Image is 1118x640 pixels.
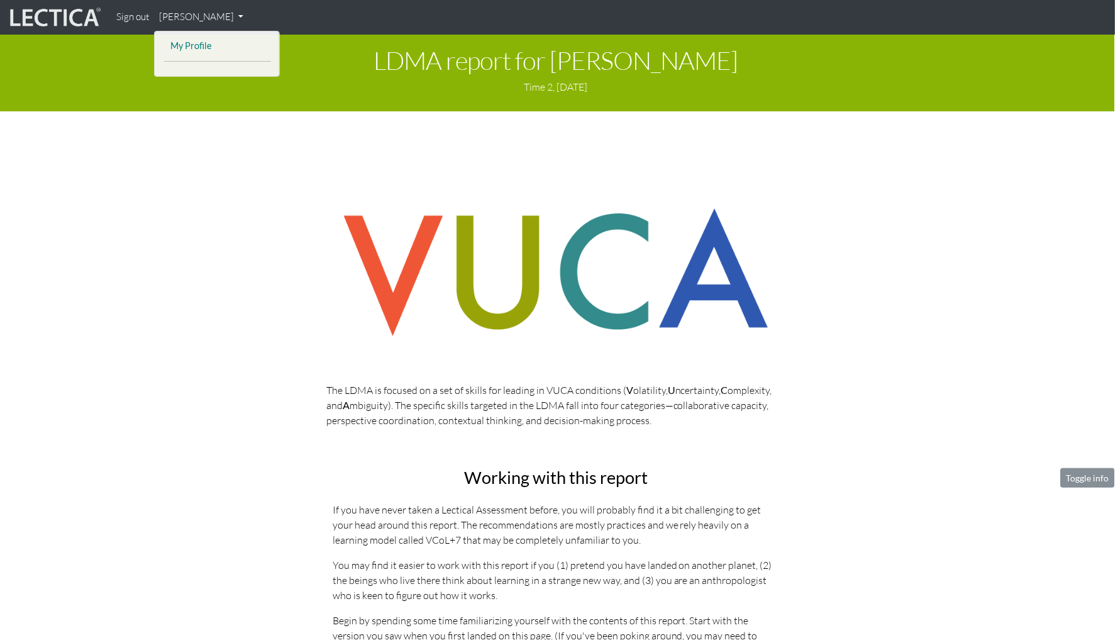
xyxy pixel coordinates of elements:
[167,38,268,54] a: My Profile
[326,383,785,428] p: The LDMA is focused on a set of skills for leading in VUCA conditions ( olatility, ncertainty, om...
[333,502,779,547] p: If you have never taken a Lectical Assessment before, you will probably find it a bit challenging...
[343,399,350,411] strong: A
[333,558,779,603] p: You may find it easier to work with this report if you (1) pretend you have landed on another pla...
[1061,468,1115,488] button: Toggle info
[6,79,1105,94] p: Time 2, [DATE]
[668,384,675,396] strong: U
[7,6,101,30] img: lecticalive
[326,193,785,352] img: vuca skills
[6,47,1105,74] h1: LDMA report for [PERSON_NAME]
[626,384,633,396] strong: V
[333,468,779,487] h2: Working with this report
[111,5,154,30] a: Sign out
[721,384,728,396] strong: C
[154,5,248,30] a: [PERSON_NAME]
